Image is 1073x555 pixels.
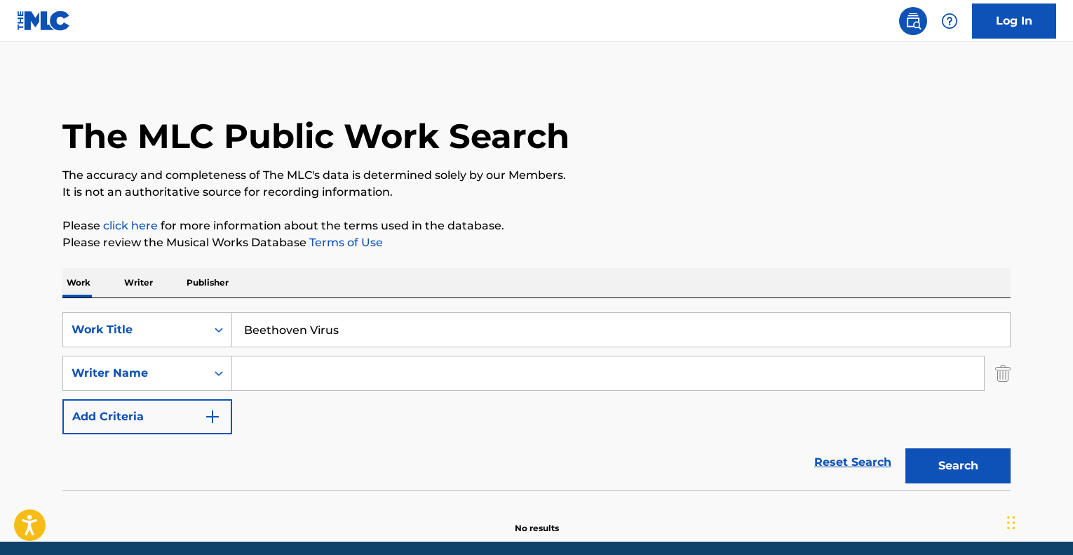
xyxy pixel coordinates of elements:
a: click here [103,219,158,232]
iframe: Chat Widget [1003,488,1073,555]
p: Please for more information about the terms used in the database. [62,218,1011,234]
p: The accuracy and completeness of The MLC's data is determined solely by our Members. [62,167,1011,184]
button: Search [905,448,1011,483]
img: Delete Criterion [995,356,1011,391]
p: Publisher [182,268,233,297]
div: Drag [1007,502,1015,544]
p: It is not an authoritative source for recording information. [62,184,1011,201]
img: help [941,13,958,29]
img: MLC Logo [17,11,71,31]
h1: The MLC Public Work Search [62,115,569,157]
a: Log In [972,4,1056,39]
p: Writer [120,268,157,297]
div: Help [936,7,964,35]
img: 9d2ae6d4665cec9f34b9.svg [204,408,221,425]
p: No results [515,505,559,535]
a: Reset Search [807,447,898,478]
div: Writer Name [72,365,198,382]
button: Add Criteria [62,399,232,434]
a: Terms of Use [306,236,383,249]
p: Work [62,268,95,297]
a: Public Search [899,7,927,35]
form: Search Form [62,312,1011,490]
img: search [905,13,922,29]
div: Work Title [72,321,198,338]
p: Please review the Musical Works Database [62,234,1011,251]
